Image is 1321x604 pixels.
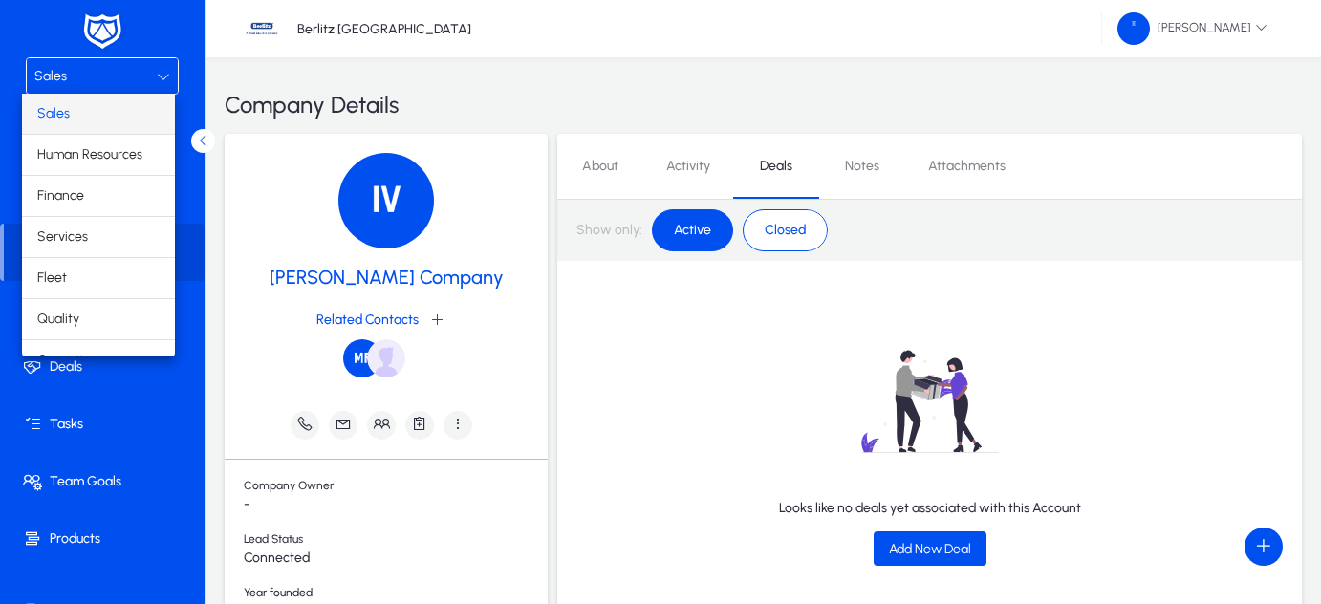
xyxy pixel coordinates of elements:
span: Fleet [37,267,67,290]
span: Sales [37,102,70,125]
span: Operations [37,349,104,372]
span: Services [37,226,88,248]
span: Human Resources [37,143,142,166]
span: Finance [37,184,84,207]
span: Quality [37,308,79,331]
